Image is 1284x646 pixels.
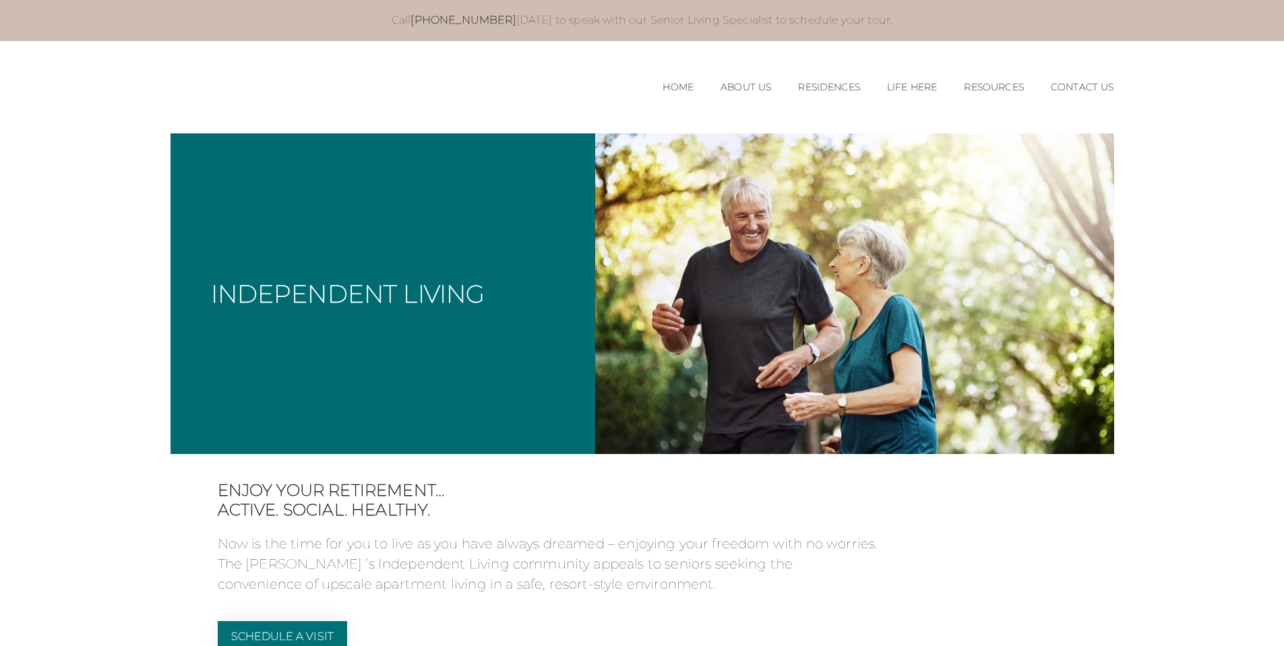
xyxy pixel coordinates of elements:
[663,82,694,93] a: Home
[218,534,878,594] p: Now is the time for you to live as you have always dreamed – enjoying your freedom with no worrie...
[887,82,937,93] a: Life Here
[218,481,878,500] span: Enjoy your retirement…
[410,13,516,26] a: [PHONE_NUMBER]
[1051,82,1114,93] a: Contact Us
[721,82,771,93] a: About Us
[218,500,878,520] span: Active. Social. Healthy.
[211,282,485,306] h1: Independent Living
[964,82,1023,93] a: Resources
[184,13,1101,28] p: Call [DATE] to speak with our Senior Living Specialist to schedule your tour.
[798,82,860,93] a: Residences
